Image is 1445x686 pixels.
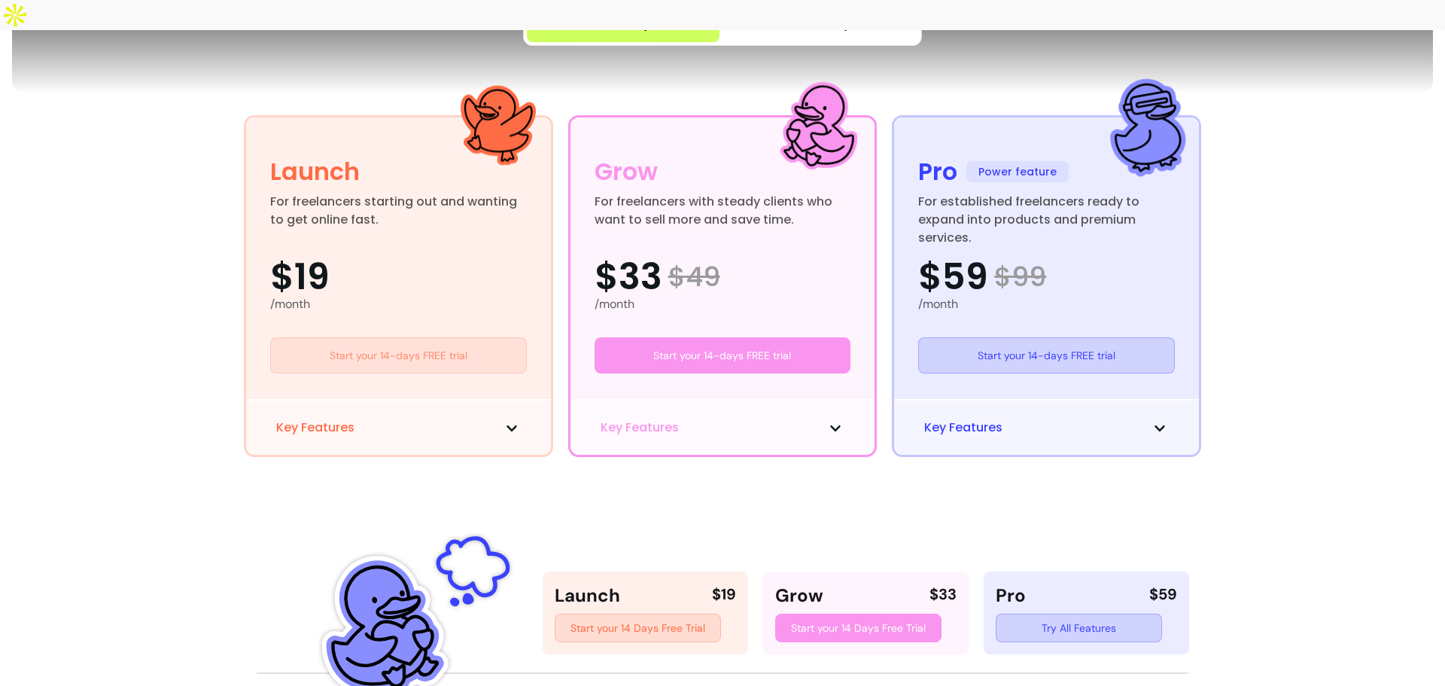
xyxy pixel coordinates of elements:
div: Pro [996,584,1026,608]
button: Key Features [924,419,1169,437]
span: $ 99 [994,262,1046,292]
span: $19 [270,259,330,295]
div: $59 [1149,584,1177,608]
div: /month [595,295,851,313]
a: Start your 14-days FREE trial [918,337,1175,373]
div: /month [918,295,1175,313]
div: Launch [270,154,360,190]
div: Grow [775,584,823,608]
div: Pro [918,154,957,190]
span: Key Features [601,419,679,437]
span: $33 [595,259,662,295]
a: Start your 14 Days Free Trial [555,614,721,642]
span: Key Features [924,419,1002,437]
a: Try All Features [996,614,1162,642]
div: /month [270,295,527,313]
div: For established freelancers ready to expand into products and premium services. [918,193,1175,229]
span: Key Features [276,419,354,437]
div: $ 19 [712,584,736,608]
span: $59 [918,259,988,295]
a: Start your 14 Days Free Trial [775,614,942,642]
a: Start your 14-days FREE trial [270,337,527,373]
div: For freelancers with steady clients who want to sell more and save time. [595,193,851,229]
div: $ 33 [929,584,957,608]
div: Launch [555,584,620,608]
span: $ 49 [668,262,720,292]
button: Key Features [601,419,845,437]
div: For freelancers starting out and wanting to get online fast. [270,193,527,229]
a: Start your 14-days FREE trial [595,337,851,373]
button: Key Features [276,419,521,437]
span: Power feature [966,161,1069,182]
div: Grow [595,154,658,190]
